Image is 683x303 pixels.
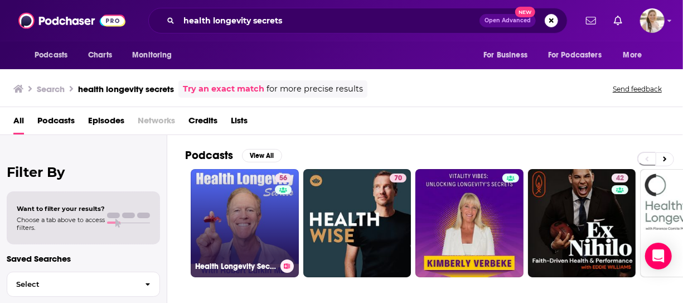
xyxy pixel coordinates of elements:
span: Charts [88,47,112,63]
a: PodcastsView All [185,148,282,162]
a: 70 [303,169,411,277]
a: Podcasts [37,112,75,134]
span: Open Advanced [485,18,531,23]
a: Show notifications dropdown [609,11,627,30]
span: 42 [616,173,624,184]
span: for more precise results [267,83,363,95]
span: 70 [394,173,402,184]
a: Show notifications dropdown [582,11,600,30]
div: Search podcasts, credits, & more... [148,8,568,33]
h2: Filter By [7,164,160,180]
h2: Podcasts [185,148,233,162]
button: open menu [27,45,82,66]
a: Lists [231,112,248,134]
a: 56 [275,174,292,182]
span: 56 [279,173,287,184]
span: Podcasts [35,47,67,63]
a: Credits [188,112,217,134]
span: Select [7,281,136,288]
a: Try an exact match [183,83,264,95]
span: Logged in as acquavie [640,8,665,33]
p: Saved Searches [7,253,160,264]
h3: Health Longevity Secrets [195,262,276,271]
button: open menu [124,45,186,66]
span: Networks [138,112,175,134]
button: open menu [616,45,656,66]
span: New [515,7,535,17]
a: 70 [390,174,406,182]
button: Select [7,272,160,297]
span: More [623,47,642,63]
span: Choose a tab above to access filters. [17,216,105,232]
button: Send feedback [609,84,665,94]
img: User Profile [640,8,665,33]
input: Search podcasts, credits, & more... [179,12,479,30]
a: 56Health Longevity Secrets [191,169,299,277]
div: Open Intercom Messenger [645,243,672,270]
span: Monitoring [132,47,172,63]
img: Podchaser - Follow, Share and Rate Podcasts [18,10,125,31]
span: For Business [483,47,527,63]
h3: health longevity secrets [78,84,174,94]
span: Want to filter your results? [17,205,105,213]
h3: Search [37,84,65,94]
button: Show profile menu [640,8,665,33]
button: open menu [476,45,541,66]
a: 42 [612,174,628,182]
button: Open AdvancedNew [479,14,536,27]
span: For Podcasters [548,47,602,63]
button: View All [242,149,282,162]
button: open menu [541,45,618,66]
a: All [13,112,24,134]
a: Episodes [88,112,124,134]
a: 42 [528,169,636,277]
a: Charts [81,45,119,66]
